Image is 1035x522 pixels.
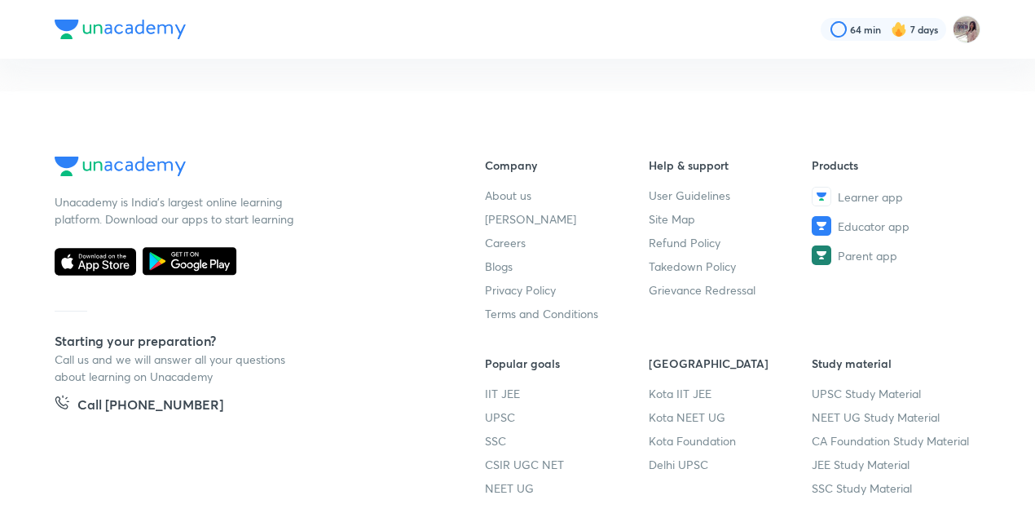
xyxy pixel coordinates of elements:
a: About us [485,187,649,204]
a: NEET UG [485,480,649,497]
a: [PERSON_NAME] [485,210,649,228]
a: IIT JEE [485,385,649,402]
img: streak [891,21,907,38]
img: Subhashree Rout [953,15,980,43]
span: Educator app [838,218,909,235]
img: Educator app [812,216,831,236]
a: UPSC [485,409,649,426]
a: Site Map [649,210,813,228]
span: Careers [485,234,526,251]
h6: Help & support [649,157,813,174]
p: Unacademy is India’s largest online learning platform. Download our apps to start learning [55,193,299,228]
img: Company Logo [55,157,186,176]
p: Call us and we will answer all your questions about learning on Unacademy [55,351,299,385]
a: Terms and Conditions [485,305,649,322]
a: NEET UG Study Material [812,409,976,426]
h6: Products [812,157,976,174]
h6: Study material [812,355,976,372]
a: JEE Study Material [812,456,976,473]
span: Parent app [838,247,897,264]
a: SSC [485,432,649,449]
a: Kota NEET UG [649,409,813,426]
a: UPSC Study Material [812,385,976,402]
a: Grievance Redressal [649,281,813,299]
img: Learner app [812,187,831,206]
a: SSC Study Material [812,480,976,497]
a: CSIR UGC NET [485,456,649,473]
a: User Guidelines [649,187,813,204]
a: Kota IIT JEE [649,385,813,402]
a: Refund Policy [649,234,813,251]
a: Company Logo [55,157,433,180]
h6: [GEOGRAPHIC_DATA] [649,355,813,372]
a: Blogs [485,258,649,275]
a: Takedown Policy [649,258,813,275]
a: Careers [485,234,649,251]
a: Parent app [812,246,976,265]
h5: Starting your preparation? [55,331,433,351]
a: Call [PHONE_NUMBER] [55,395,223,418]
a: Kota Foundation [649,432,813,449]
span: Learner app [838,188,903,206]
h5: Call [PHONE_NUMBER] [77,395,223,418]
a: Privacy Policy [485,281,649,299]
a: CA Foundation Study Material [812,432,976,449]
img: Company Logo [55,20,186,39]
a: Delhi UPSC [649,456,813,473]
a: Educator app [812,216,976,236]
h6: Company [485,157,649,174]
h6: Popular goals [485,355,649,372]
a: Learner app [812,187,976,206]
img: Parent app [812,246,831,265]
